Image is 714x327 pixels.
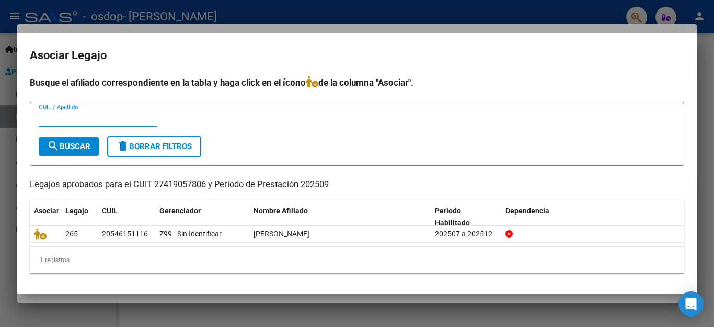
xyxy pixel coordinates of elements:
datatable-header-cell: Legajo [61,200,98,234]
span: Borrar Filtros [117,142,192,151]
span: Dependencia [505,207,549,215]
div: Open Intercom Messenger [678,291,704,317]
div: 1 registros [30,247,684,273]
span: 265 [65,230,78,238]
span: Asociar [34,207,59,215]
datatable-header-cell: Periodo Habilitado [431,200,501,234]
span: CORIA ORTIZ MARTIN [254,230,309,238]
h4: Busque el afiliado correspondiente en la tabla y haga click en el ícono de la columna "Asociar". [30,76,684,89]
span: CUIL [102,207,118,215]
span: Nombre Afiliado [254,207,308,215]
span: Legajo [65,207,88,215]
span: Gerenciador [159,207,201,215]
button: Buscar [39,137,99,156]
mat-icon: delete [117,140,129,152]
h2: Asociar Legajo [30,46,684,65]
datatable-header-cell: Nombre Afiliado [249,200,431,234]
datatable-header-cell: Gerenciador [155,200,249,234]
p: Legajos aprobados para el CUIT 27419057806 y Período de Prestación 202509 [30,178,684,191]
span: Periodo Habilitado [435,207,470,227]
mat-icon: search [47,140,60,152]
datatable-header-cell: CUIL [98,200,155,234]
datatable-header-cell: Asociar [30,200,61,234]
div: 202507 a 202512 [435,228,497,240]
span: Buscar [47,142,90,151]
datatable-header-cell: Dependencia [501,200,683,234]
span: Z99 - Sin Identificar [159,230,222,238]
div: 20546151116 [102,228,148,240]
button: Borrar Filtros [107,136,201,157]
